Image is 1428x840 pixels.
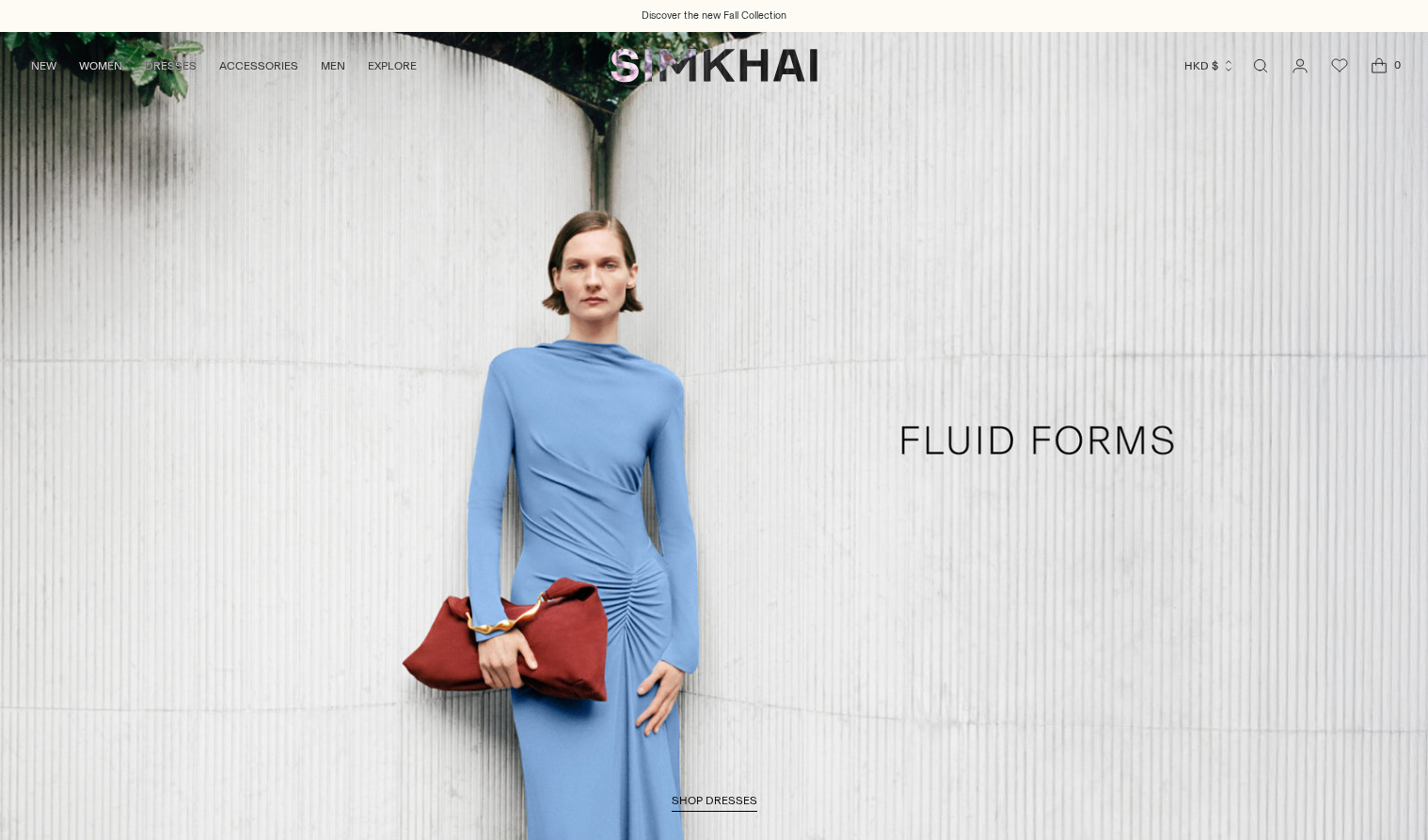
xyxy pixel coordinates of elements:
a: NEW [31,45,56,87]
a: Open search modal [1242,47,1279,85]
button: HKD $ [1184,45,1235,87]
a: WOMEN [79,45,122,87]
a: SIMKHAI [611,47,817,84]
a: Discover the new Fall Collection [642,8,786,24]
a: MEN [321,45,345,87]
a: Go to the account page [1281,47,1319,85]
a: Wishlist [1321,47,1358,85]
span: 0 [1388,56,1405,73]
a: SHOP DRESSES [672,794,757,813]
span: SHOP DRESSES [672,794,757,807]
a: DRESSES [145,45,197,87]
a: EXPLORE [368,45,417,87]
a: ACCESSORIES [219,45,298,87]
a: Open cart modal [1360,47,1398,85]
